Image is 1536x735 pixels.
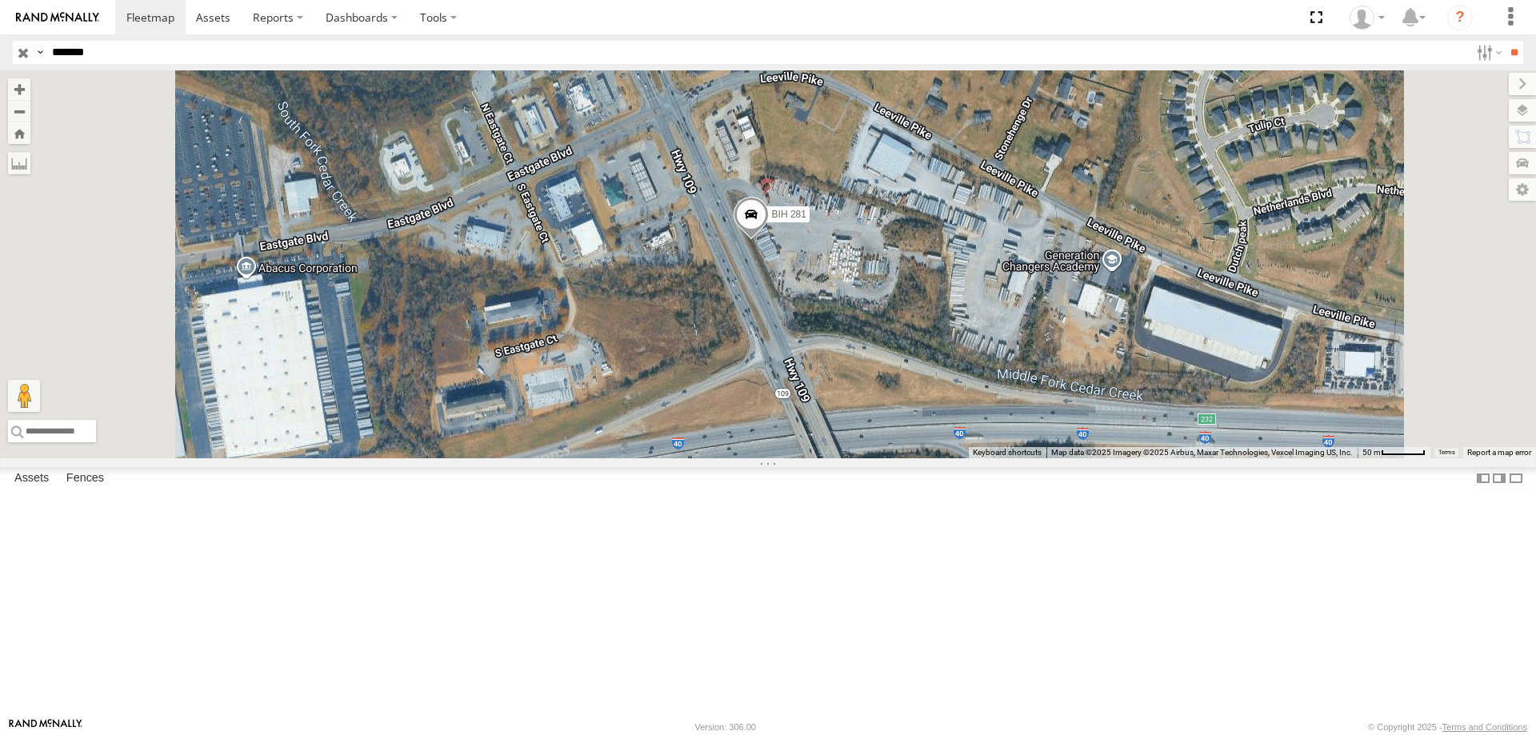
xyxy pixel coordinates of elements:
[58,467,112,489] label: Fences
[695,722,756,732] div: Version: 306.00
[1508,467,1524,490] label: Hide Summary Table
[1368,722,1527,732] div: © Copyright 2025 -
[8,152,30,174] label: Measure
[8,122,30,144] button: Zoom Home
[1491,467,1507,490] label: Dock Summary Table to the Right
[1467,448,1531,457] a: Report a map error
[772,208,806,219] span: BIH 281
[8,100,30,122] button: Zoom out
[34,41,46,64] label: Search Query
[1358,447,1430,458] button: Map Scale: 50 m per 52 pixels
[973,447,1042,458] button: Keyboard shortcuts
[1447,5,1473,30] i: ?
[16,12,99,23] img: rand-logo.svg
[1362,448,1381,457] span: 50 m
[1442,722,1527,732] a: Terms and Conditions
[1475,467,1491,490] label: Dock Summary Table to the Left
[9,719,82,735] a: Visit our Website
[8,380,40,412] button: Drag Pegman onto the map to open Street View
[1344,6,1390,30] div: Nele .
[1051,448,1353,457] span: Map data ©2025 Imagery ©2025 Airbus, Maxar Technologies, Vexcel Imaging US, Inc.
[6,467,57,489] label: Assets
[8,78,30,100] button: Zoom in
[1509,178,1536,201] label: Map Settings
[1470,41,1505,64] label: Search Filter Options
[1438,449,1455,456] a: Terms (opens in new tab)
